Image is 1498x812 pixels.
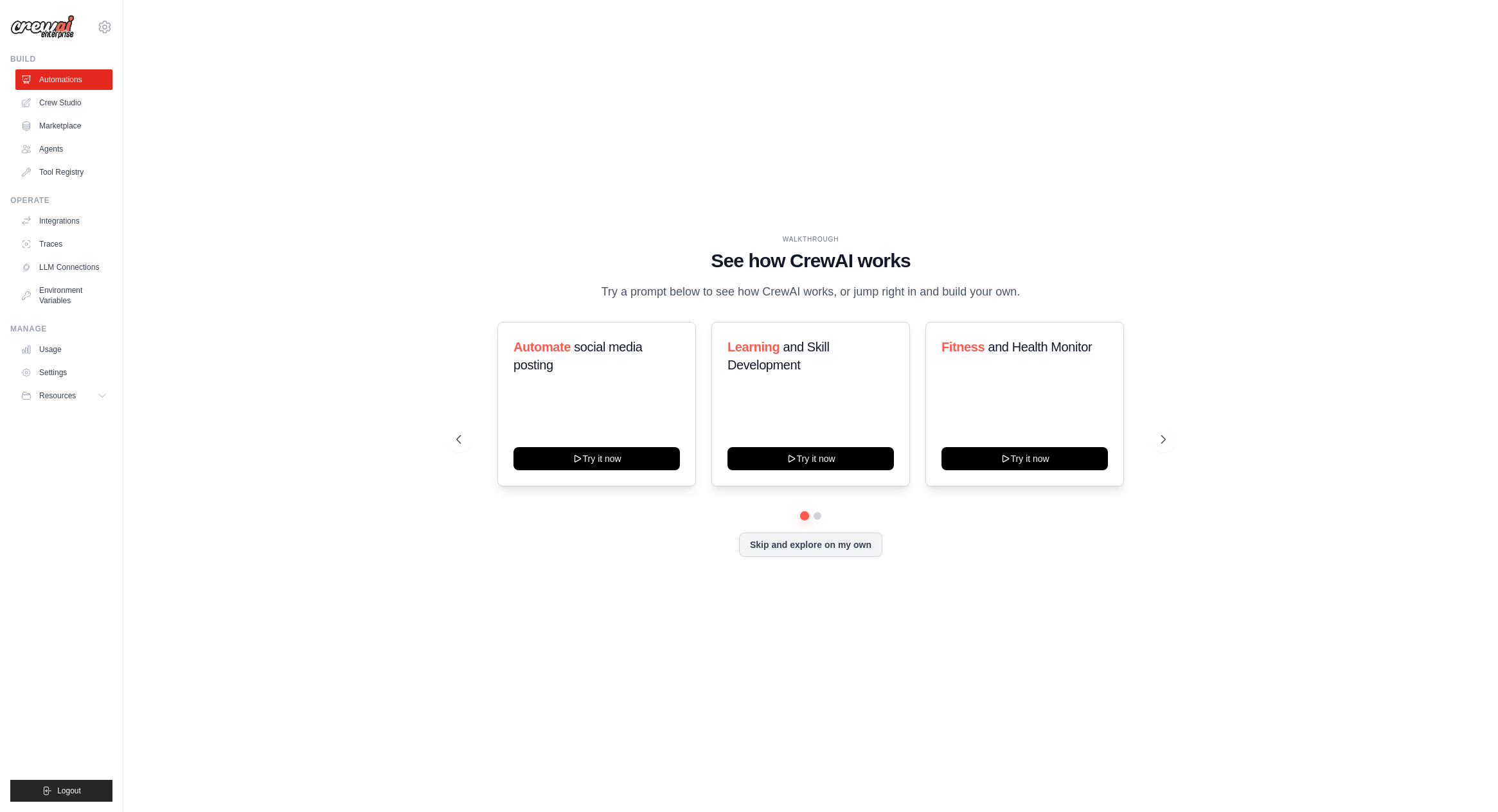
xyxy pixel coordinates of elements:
[727,340,829,372] span: and Skill Development
[15,339,112,360] a: Usage
[456,234,1166,244] div: WALKTHROUGH
[10,780,112,802] button: Logout
[595,283,1027,301] p: Try a prompt below to see how CrewAI works, or jump right in and build your own.
[15,116,112,136] a: Marketplace
[15,162,112,182] a: Tool Registry
[10,54,112,64] div: Build
[10,15,75,39] img: Logo
[941,340,985,354] span: Fitness
[988,340,1092,354] span: and Health Monitor
[456,249,1166,272] h1: See how CrewAI works
[15,257,112,278] a: LLM Connections
[57,786,81,796] span: Logout
[739,533,882,557] button: Skip and explore on my own
[15,234,112,254] a: Traces
[513,340,571,354] span: Automate
[15,211,112,231] a: Integrations
[10,324,112,334] div: Manage
[727,447,894,470] button: Try it now
[941,447,1108,470] button: Try it now
[513,340,643,372] span: social media posting
[1434,750,1498,812] iframe: Chat Widget
[15,69,112,90] a: Automations
[727,340,780,354] span: Learning
[15,385,112,406] button: Resources
[15,362,112,383] a: Settings
[15,280,112,311] a: Environment Variables
[10,195,112,206] div: Operate
[39,391,76,401] span: Resources
[15,139,112,159] a: Agents
[513,447,680,470] button: Try it now
[15,93,112,113] a: Crew Studio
